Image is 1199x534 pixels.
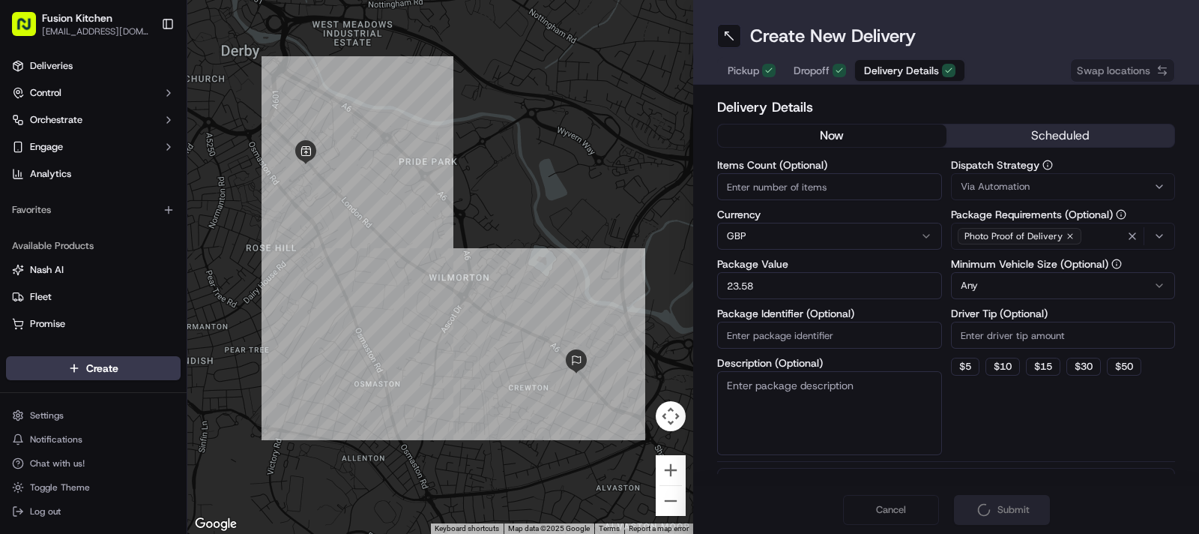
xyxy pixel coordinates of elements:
[1111,259,1122,269] button: Minimum Vehicle Size (Optional)
[42,25,149,37] button: [EMAIL_ADDRESS][DOMAIN_NAME]
[1066,358,1101,376] button: $30
[30,232,42,244] img: 1736555255976-a54dd68f-1ca7-489b-9aae-adbdc363a1c4
[15,59,273,83] p: Welcome 👋
[30,481,90,493] span: Toggle Theme
[30,59,73,73] span: Deliveries
[717,173,942,200] input: Enter number of items
[6,429,181,450] button: Notifications
[30,140,63,154] span: Engage
[30,334,115,349] span: Knowledge Base
[6,162,181,186] a: Analytics
[15,142,42,169] img: 1736555255976-a54dd68f-1ca7-489b-9aae-adbdc363a1c4
[6,477,181,498] button: Toggle Theme
[717,468,1175,502] button: Package Items (0)
[12,290,175,304] a: Fleet
[951,259,1176,269] label: Minimum Vehicle Size (Optional)
[15,336,27,348] div: 📗
[656,455,686,485] button: Zoom in
[6,108,181,132] button: Orchestrate
[6,135,181,159] button: Engage
[435,523,499,534] button: Keyboard shortcuts
[9,328,121,355] a: 📗Knowledge Base
[30,273,42,285] img: 1736555255976-a54dd68f-1ca7-489b-9aae-adbdc363a1c4
[951,308,1176,319] label: Driver Tip (Optional)
[656,486,686,516] button: Zoom out
[794,63,830,78] span: Dropoff
[946,124,1175,147] button: scheduled
[121,328,247,355] a: 💻API Documentation
[127,336,139,348] div: 💻
[1026,358,1060,376] button: $15
[106,370,181,382] a: Powered byPylon
[717,308,942,319] label: Package Identifier (Optional)
[718,124,946,147] button: now
[30,263,64,277] span: Nash AI
[6,453,181,474] button: Chat with us!
[15,217,39,241] img: Liam S.
[951,173,1176,200] button: Via Automation
[599,524,620,532] a: Terms (opens in new tab)
[1042,160,1053,170] button: Dispatch Strategy
[142,334,241,349] span: API Documentation
[1116,209,1126,220] button: Package Requirements (Optional)
[717,322,942,349] input: Enter package identifier
[39,96,270,112] input: Got a question? Start typing here...
[255,147,273,165] button: Start new chat
[30,409,64,421] span: Settings
[750,24,916,48] h1: Create New Delivery
[6,501,181,522] button: Log out
[717,160,942,170] label: Items Count (Optional)
[717,209,942,220] label: Currency
[717,259,942,269] label: Package Value
[6,312,181,336] button: Promise
[717,272,942,299] input: Enter package value
[191,514,241,534] a: Open this area in Google Maps (opens a new window)
[232,191,273,209] button: See all
[964,230,1063,242] span: Photo Proof of Delivery
[133,232,163,244] span: [DATE]
[717,358,942,368] label: Description (Optional)
[6,6,155,42] button: Fusion Kitchen[EMAIL_ADDRESS][DOMAIN_NAME]
[6,356,181,380] button: Create
[508,524,590,532] span: Map data ©2025 Google
[6,234,181,258] div: Available Products
[42,10,112,25] button: Fusion Kitchen
[149,371,181,382] span: Pylon
[6,285,181,309] button: Fleet
[6,54,181,78] a: Deliveries
[30,167,71,181] span: Analytics
[30,505,61,517] span: Log out
[951,223,1176,250] button: Photo Proof of Delivery
[985,358,1020,376] button: $10
[30,290,52,304] span: Fleet
[15,14,45,44] img: Nash
[951,322,1176,349] input: Enter driver tip amount
[191,514,241,534] img: Google
[6,258,181,282] button: Nash AI
[31,142,58,169] img: 5e9a9d7314ff4150bce227a61376b483.jpg
[15,194,100,206] div: Past conversations
[951,358,979,376] button: $5
[961,180,1030,193] span: Via Automation
[864,63,939,78] span: Delivery Details
[951,209,1176,220] label: Package Requirements (Optional)
[30,433,82,445] span: Notifications
[1107,358,1141,376] button: $50
[6,81,181,105] button: Control
[728,63,759,78] span: Pickup
[6,405,181,426] button: Settings
[124,232,130,244] span: •
[86,361,118,376] span: Create
[124,272,130,284] span: •
[12,263,175,277] a: Nash AI
[30,457,85,469] span: Chat with us!
[30,317,65,331] span: Promise
[67,142,246,157] div: Start new chat
[30,86,61,100] span: Control
[46,272,121,284] span: [PERSON_NAME]
[951,160,1176,170] label: Dispatch Strategy
[6,198,181,222] div: Favorites
[12,317,175,331] a: Promise
[656,401,686,431] button: Map camera controls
